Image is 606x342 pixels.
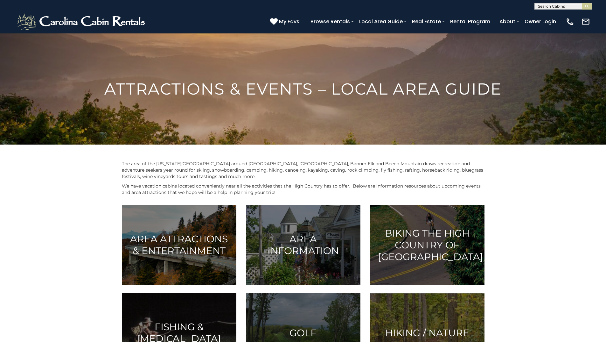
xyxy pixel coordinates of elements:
a: Area Attractions & Entertainment [122,205,236,285]
a: Local Area Guide [356,16,406,27]
a: Browse Rentals [307,16,353,27]
a: About [496,16,519,27]
h3: Hiking / Nature [378,327,477,339]
span: My Favs [279,18,299,25]
h3: Biking the High Country of [GEOGRAPHIC_DATA] [378,227,477,263]
p: We have vacation cabins located conveniently near all the activities that the High Country has to... [122,183,484,196]
a: Biking the High Country of [GEOGRAPHIC_DATA] [370,205,484,285]
h3: Area Information [254,233,352,257]
h3: Area Attractions & Entertainment [130,233,228,257]
a: Rental Program [447,16,493,27]
h3: Golf [254,327,352,339]
a: My Favs [270,18,301,26]
a: Owner Login [521,16,559,27]
a: Area Information [246,205,360,285]
img: phone-regular-white.png [566,17,575,26]
p: The area of the [US_STATE][GEOGRAPHIC_DATA] around [GEOGRAPHIC_DATA], [GEOGRAPHIC_DATA], Banner E... [122,160,484,180]
img: White-1-2.png [16,12,148,31]
img: mail-regular-white.png [581,17,590,26]
a: Real Estate [409,16,444,27]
